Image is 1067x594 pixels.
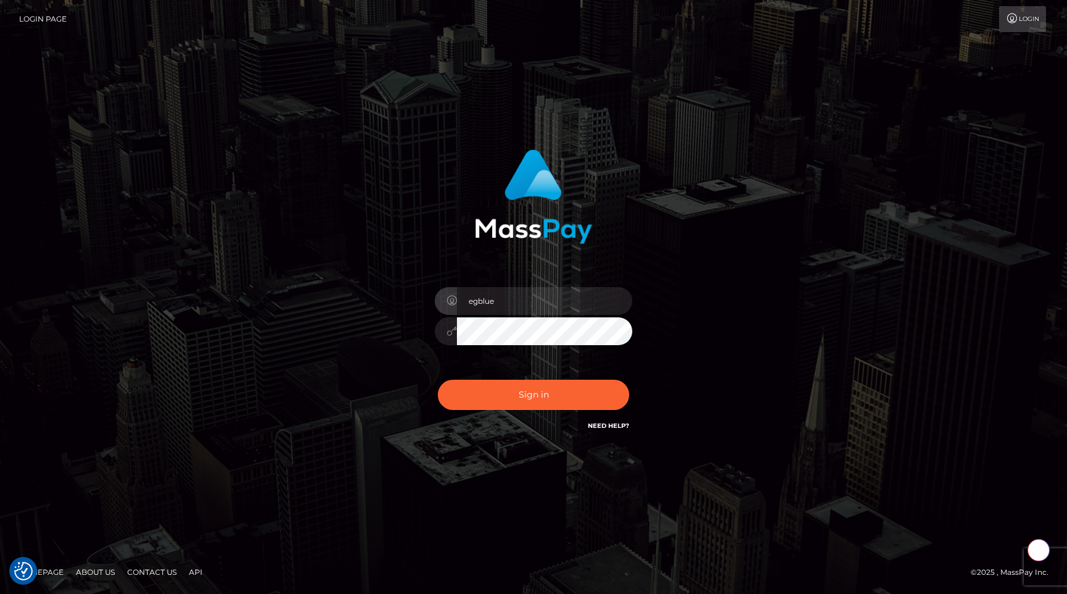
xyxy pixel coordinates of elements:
img: MassPay Login [475,149,592,244]
a: API [184,563,207,582]
a: Login Page [19,6,67,32]
a: Contact Us [122,563,182,582]
img: Revisit consent button [14,562,33,580]
a: Login [999,6,1046,32]
input: Username... [457,287,632,315]
div: © 2025 , MassPay Inc. [971,566,1058,579]
a: About Us [71,563,120,582]
button: Sign in [438,380,629,410]
a: Homepage [14,563,69,582]
button: Consent Preferences [14,562,33,580]
a: Need Help? [588,422,629,430]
